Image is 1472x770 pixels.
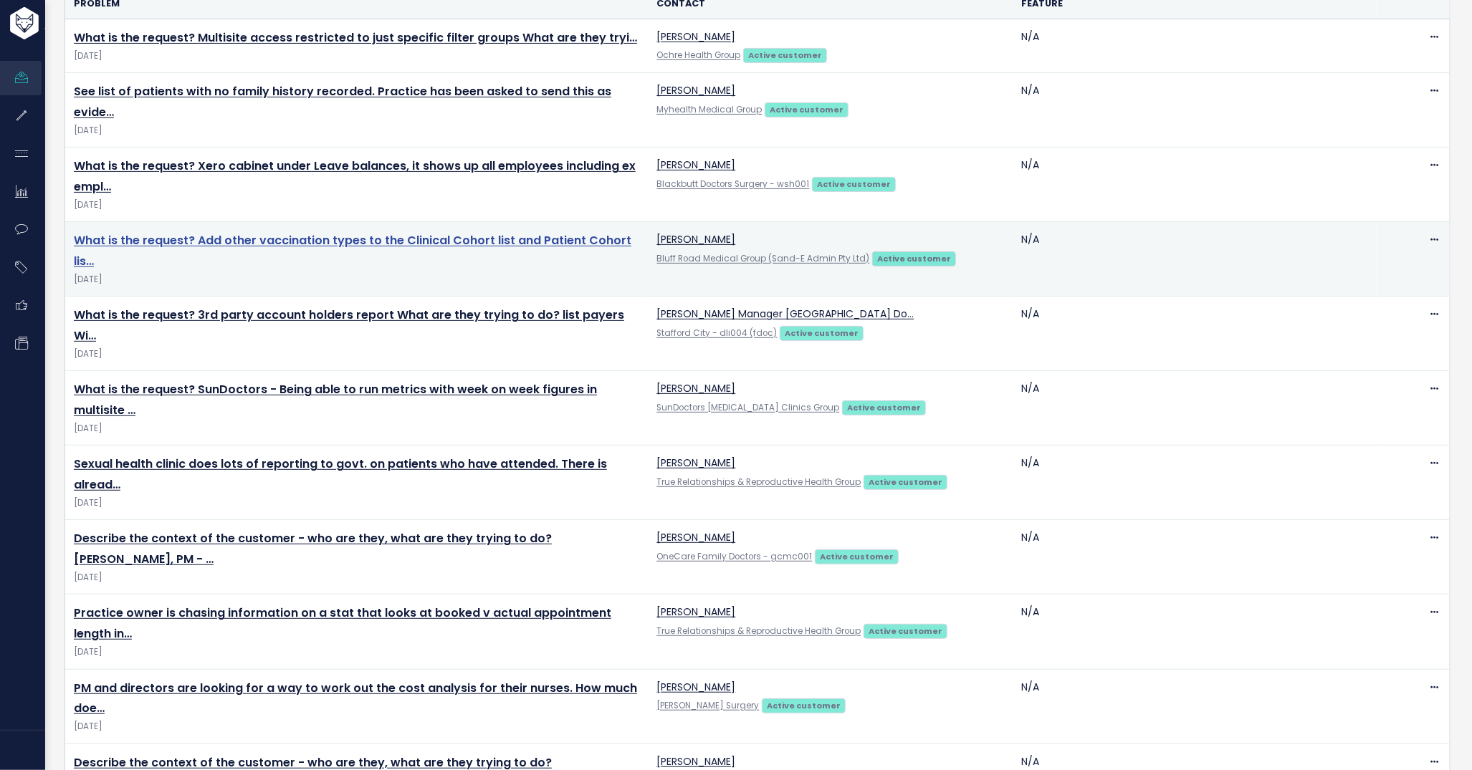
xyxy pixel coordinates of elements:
strong: Active customer [820,551,894,562]
td: N/A [1013,669,1377,743]
a: Sexual health clinic does lots of reporting to govt. on patients who have attended. There is alread… [74,456,607,493]
a: Blackbutt Doctors Surgery - wsh001 [656,178,809,190]
a: PM and directors are looking for a way to work out the cost analysis for their nurses. How much doe… [74,680,637,717]
a: [PERSON_NAME] [656,29,735,44]
a: [PERSON_NAME] [656,158,735,172]
a: Bluff Road Medical Group (Sand-E Admin Pty Ltd) [656,253,869,264]
td: N/A [1013,297,1377,371]
a: See list of patients with no family history recorded. Practice has been asked to send this as evide… [74,83,611,120]
span: [DATE] [74,347,639,362]
td: N/A [1013,520,1377,595]
a: What is the request? 3rd party account holders report What are they trying to do? list payers Wi… [74,307,624,344]
a: What is the request? Add other vaccination types to the Clinical Cohort list and Patient Cohort lis… [74,232,631,269]
a: [PERSON_NAME] [656,83,735,97]
strong: Active customer [817,178,891,190]
a: [PERSON_NAME] [656,530,735,544]
a: [PERSON_NAME] [656,381,735,395]
td: N/A [1013,73,1377,148]
a: Ochre Health Group [656,49,740,61]
strong: Active customer [847,402,921,413]
a: Stafford City - dli004 (fdoc) [656,327,777,339]
a: Active customer [864,623,947,637]
strong: Active customer [770,104,843,115]
span: [DATE] [74,496,639,511]
strong: Active customer [869,476,942,488]
span: [DATE] [74,123,639,138]
a: [PERSON_NAME] [656,605,735,619]
span: [DATE] [74,272,639,287]
td: N/A [1013,148,1377,222]
span: [DATE] [74,645,639,660]
a: [PERSON_NAME] Manager [GEOGRAPHIC_DATA] Do… [656,307,914,321]
a: Active customer [762,698,845,712]
strong: Active customer [785,327,859,339]
img: logo-white.9d6f32f41409.svg [6,7,118,39]
a: OneCare Family Doctors - gcmc001 [656,551,812,562]
strong: Active customer [877,253,951,264]
a: Active customer [864,474,947,489]
span: [DATE] [74,719,639,734]
strong: Active customer [869,625,942,637]
a: Active customer [812,176,895,191]
td: N/A [1013,222,1377,297]
a: Describe the context of the customer - who are they, what are they trying to do? [PERSON_NAME], P... [74,530,552,567]
a: [PERSON_NAME] [656,680,735,694]
a: [PERSON_NAME] [656,232,735,246]
a: What is the request? SunDoctors - Being able to run metrics with week on week figures in multisite … [74,381,597,418]
td: N/A [1013,595,1377,669]
a: Active customer [815,549,898,563]
a: Active customer [872,251,955,265]
a: Myhealth Medical Group [656,104,762,115]
a: What is the request? Xero cabinet under Leave balances, it shows up all employees including ex empl… [74,158,636,195]
a: True Relationships & Reproductive Health Group [656,476,861,488]
a: Active customer [780,325,863,340]
span: [DATE] [74,570,639,585]
a: [PERSON_NAME] Surgery [656,700,759,711]
strong: Active customer [748,49,822,61]
a: [PERSON_NAME] [656,456,735,470]
a: Active customer [842,400,925,414]
a: Practice owner is chasing information on a stat that looks at booked v actual appointment length in… [74,605,611,642]
a: [PERSON_NAME] [656,754,735,769]
span: [DATE] [74,198,639,213]
td: N/A [1013,19,1377,73]
a: True Relationships & Reproductive Health Group [656,625,861,637]
a: SunDoctors [MEDICAL_DATA] Clinics Group [656,402,839,413]
a: What is the request? Multisite access restricted to just specific filter groups What are they tryi… [74,29,637,46]
span: [DATE] [74,421,639,436]
span: [DATE] [74,49,639,64]
strong: Active customer [767,700,841,711]
td: N/A [1013,446,1377,520]
a: Active customer [743,47,826,62]
a: Active customer [765,102,848,116]
td: N/A [1013,371,1377,446]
